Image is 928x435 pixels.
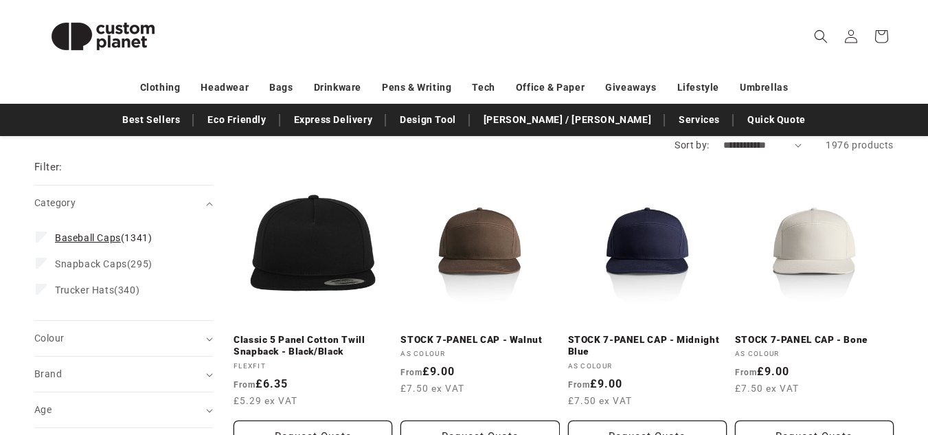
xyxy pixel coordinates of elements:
span: Snapback Caps [55,258,127,269]
a: Giveaways [605,76,656,100]
span: Category [34,197,76,208]
summary: Category (0 selected) [34,186,213,221]
a: Services [672,108,727,132]
span: Colour [34,333,64,344]
a: Pens & Writing [382,76,451,100]
a: Classic 5 Panel Cotton Twill Snapback - Black/Black [234,334,392,358]
a: Design Tool [393,108,463,132]
a: Umbrellas [740,76,788,100]
span: (295) [55,258,152,270]
span: (340) [55,284,139,296]
iframe: Chat Widget [699,287,928,435]
span: Brand [34,368,62,379]
label: Sort by: [675,140,709,150]
a: Lifestyle [677,76,719,100]
a: [PERSON_NAME] / [PERSON_NAME] [477,108,658,132]
a: Tech [472,76,495,100]
summary: Colour (0 selected) [34,321,213,356]
summary: Brand (0 selected) [34,357,213,392]
span: Trucker Hats [55,285,114,295]
span: 1976 products [826,140,894,150]
a: Best Sellers [115,108,187,132]
span: (1341) [55,232,152,244]
a: Quick Quote [740,108,813,132]
a: STOCK 7-PANEL CAP - Walnut [400,334,559,346]
h2: Filter: [34,159,63,175]
a: Express Delivery [287,108,380,132]
img: Custom Planet [34,5,172,67]
a: STOCK 7-PANEL CAP - Midnight Blue [568,334,727,358]
a: Clothing [140,76,181,100]
summary: Search [806,21,836,52]
a: Drinkware [314,76,361,100]
a: Office & Paper [516,76,585,100]
span: Age [34,404,52,415]
span: Baseball Caps [55,232,121,243]
summary: Age (0 selected) [34,392,213,427]
a: Eco Friendly [201,108,273,132]
a: Bags [269,76,293,100]
a: Headwear [201,76,249,100]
